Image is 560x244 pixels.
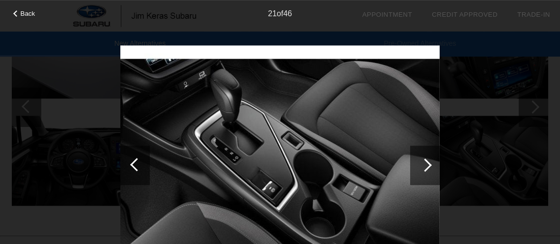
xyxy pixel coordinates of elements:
[517,11,550,18] a: Trade-In
[268,9,277,18] span: 21
[362,11,412,18] a: Appointment
[432,11,498,18] a: Credit Approved
[283,9,292,18] span: 46
[21,10,35,17] span: Back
